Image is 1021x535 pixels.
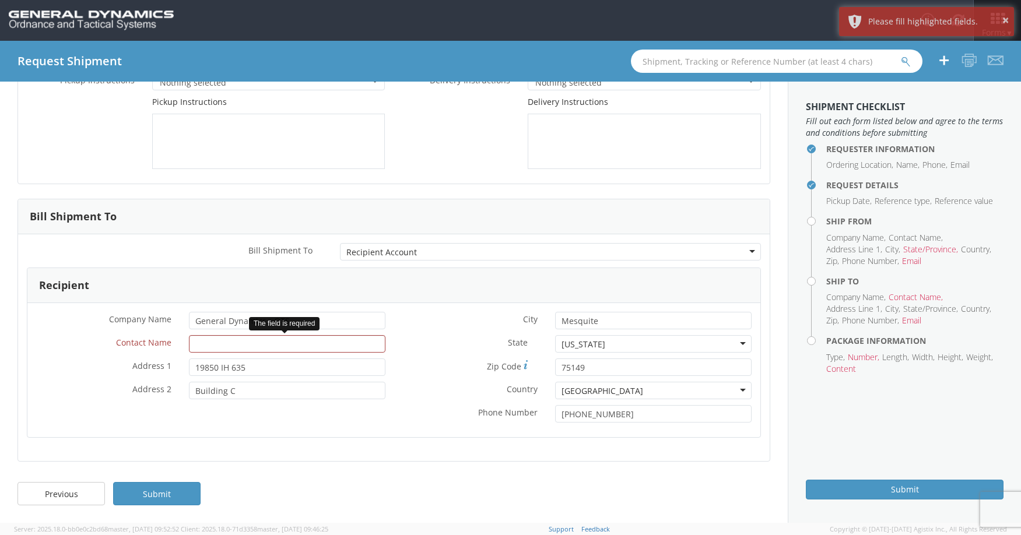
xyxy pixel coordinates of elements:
[889,291,943,303] li: Contact Name
[528,73,761,90] button: Nothing selected
[826,217,1004,226] h4: Ship From
[950,159,970,171] li: Email
[508,337,528,348] span: State
[1002,12,1009,29] button: ×
[523,314,538,325] span: City
[826,145,1004,153] h4: Requester Information
[248,245,313,256] span: Bill Shipment To
[132,383,171,395] span: Address 2
[826,291,886,303] li: Company Name
[826,351,845,363] li: Type
[806,102,1004,112] h3: Shipment Checklist
[826,255,839,267] li: Zip
[826,159,893,171] li: Ordering Location
[487,361,521,372] span: Zip Code
[826,363,856,375] li: Content
[631,50,922,73] input: Shipment, Tracking or Reference Number (at least 4 chars)
[826,181,1004,189] h4: Request Details
[966,351,993,363] li: Weight
[17,55,122,68] h4: Request Shipment
[875,195,932,207] li: Reference type
[257,525,328,533] span: master, [DATE] 09:46:25
[961,303,991,315] li: Country
[39,280,89,291] h3: Recipient
[885,303,900,315] li: City
[535,77,746,89] span: Nothing selected
[902,255,921,267] li: Email
[922,159,948,171] li: Phone
[152,96,227,108] label: Pickup Instructions
[903,244,958,255] li: State/Province
[826,315,839,326] li: Zip
[826,232,886,244] li: Company Name
[848,351,879,363] li: Number
[935,195,993,207] li: Reference value
[826,336,1004,345] h4: Package Information
[806,480,1004,499] button: Submit
[562,339,605,350] div: [US_STATE]
[17,482,105,505] a: Previous
[160,77,370,89] span: Nothing selected
[30,211,117,223] h3: Bill Shipment To
[902,315,921,326] li: Email
[885,244,900,255] li: City
[116,337,171,348] span: Contact Name
[830,525,1007,534] span: Copyright © [DATE]-[DATE] Agistix Inc., All Rights Reserved
[14,525,179,533] span: Server: 2025.18.0-bb0e0c2bd68
[9,10,174,30] img: gd-ots-0c3321f2eb4c994f95cb.png
[868,16,1005,27] div: Please fill highlighted fields.
[113,482,201,505] a: Submit
[581,525,610,533] a: Feedback
[132,360,171,371] span: Address 1
[826,195,872,207] li: Pickup Date
[938,351,963,363] li: Height
[507,383,538,395] span: Country
[806,115,1004,139] span: Fill out each form listed below and agree to the terms and conditions before submitting
[961,244,991,255] li: Country
[826,303,882,315] li: Address Line 1
[108,525,179,533] span: master, [DATE] 09:52:52
[882,351,909,363] li: Length
[478,407,538,418] span: Phone Number
[181,525,328,533] span: Client: 2025.18.0-71d3358
[912,351,935,363] li: Width
[549,525,574,533] a: Support
[109,314,171,325] span: Company Name
[152,73,385,90] button: Nothing selected
[346,247,417,258] div: Recipient Account
[903,303,958,315] li: State/Province
[842,255,899,267] li: Phone Number
[249,317,320,330] div: The field is required
[826,244,882,255] li: Address Line 1
[562,385,643,397] div: [GEOGRAPHIC_DATA]
[889,232,943,244] li: Contact Name
[826,277,1004,286] h4: Ship To
[528,96,608,108] label: Delivery Instructions
[896,159,920,171] li: Name
[842,315,899,326] li: Phone Number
